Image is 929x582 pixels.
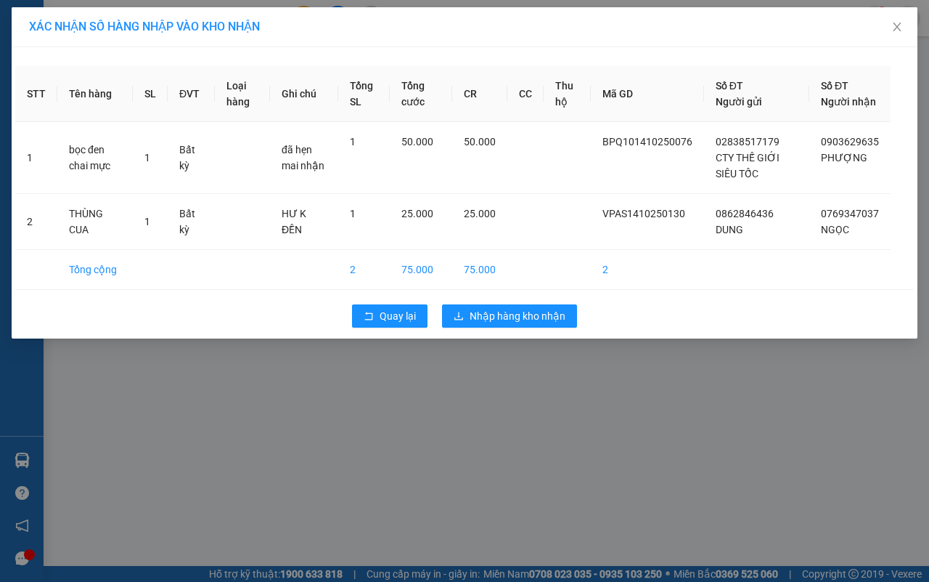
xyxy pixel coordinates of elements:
[544,66,591,122] th: Thu hộ
[15,194,57,250] td: 2
[15,122,57,194] td: 1
[716,96,762,108] span: Người gửi
[364,311,374,323] span: rollback
[352,304,427,328] button: rollbackQuay lại
[891,21,903,33] span: close
[821,208,879,219] span: 0769347037
[877,7,917,48] button: Close
[144,152,150,163] span: 1
[716,80,743,92] span: Số ĐT
[57,122,133,194] td: bọc đen chai mực
[507,66,544,122] th: CC
[401,136,433,147] span: 50.000
[821,152,867,163] span: PHƯỢNG
[591,66,704,122] th: Mã GD
[442,304,577,328] button: downloadNhập hàng kho nhận
[15,66,57,122] th: STT
[338,66,390,122] th: Tổng SL
[716,224,743,235] span: DUNG
[133,66,168,122] th: SL
[350,136,356,147] span: 1
[591,250,704,290] td: 2
[452,250,507,290] td: 75.000
[454,311,464,323] span: download
[57,194,133,250] td: THÙNG CUA
[602,208,685,219] span: VPAS1410250130
[282,144,324,171] span: đã hẹn mai nhận
[470,308,565,324] span: Nhập hàng kho nhận
[350,208,356,219] span: 1
[821,80,848,92] span: Số ĐT
[602,136,692,147] span: BPQ101410250076
[390,66,451,122] th: Tổng cước
[215,66,271,122] th: Loại hàng
[390,250,451,290] td: 75.000
[338,250,390,290] td: 2
[716,152,779,179] span: CTY THẾ GIỚI SIÊU TỐC
[464,136,496,147] span: 50.000
[464,208,496,219] span: 25.000
[452,66,507,122] th: CR
[401,208,433,219] span: 25.000
[716,136,779,147] span: 02838517179
[57,250,133,290] td: Tổng cộng
[29,20,260,33] span: XÁC NHẬN SỐ HÀNG NHẬP VÀO KHO NHẬN
[144,216,150,227] span: 1
[270,66,338,122] th: Ghi chú
[821,136,879,147] span: 0903629635
[168,122,215,194] td: Bất kỳ
[168,194,215,250] td: Bất kỳ
[380,308,416,324] span: Quay lại
[57,66,133,122] th: Tên hàng
[168,66,215,122] th: ĐVT
[716,208,774,219] span: 0862846436
[821,224,849,235] span: NGỌC
[282,208,306,235] span: HƯ K ĐỀN
[821,96,876,108] span: Người nhận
